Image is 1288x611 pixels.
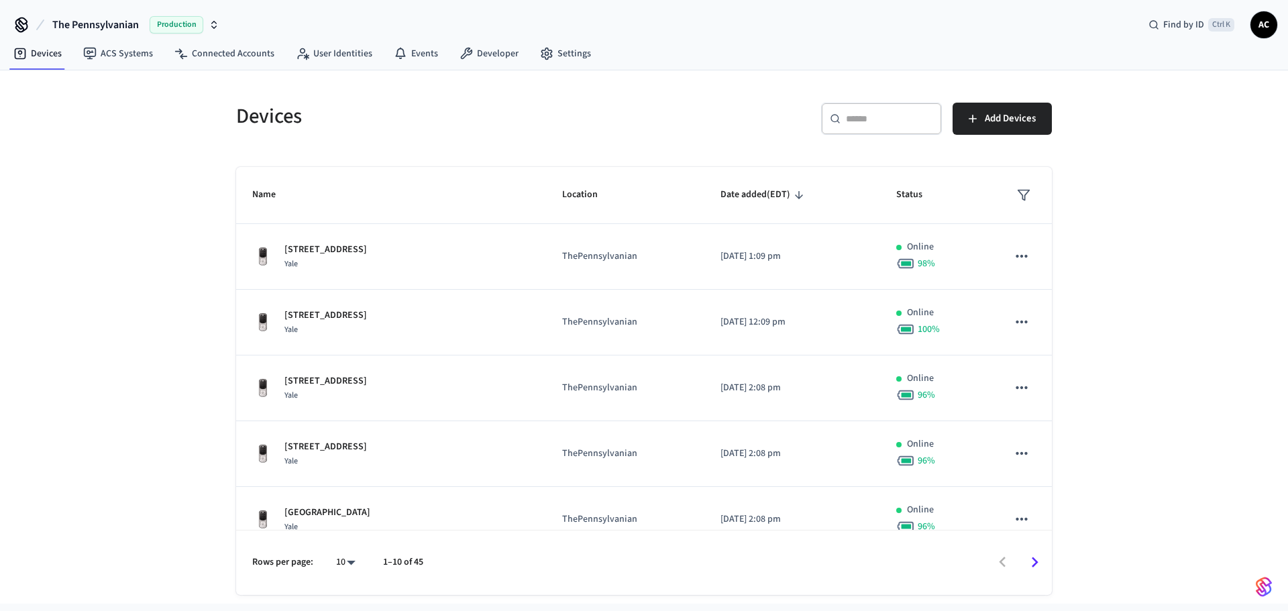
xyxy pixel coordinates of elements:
[907,437,934,451] p: Online
[284,390,298,401] span: Yale
[720,512,864,526] p: [DATE] 2:08 pm
[720,315,864,329] p: [DATE] 12:09 pm
[907,372,934,386] p: Online
[562,249,688,264] p: ThePennsylvanian
[1252,13,1276,37] span: AC
[1019,547,1051,578] button: Go to next page
[918,454,935,467] span: 96 %
[896,184,940,205] span: Status
[252,312,274,333] img: Yale Assure Touchscreen Wifi Smart Lock, Satin Nickel, Front
[562,447,688,461] p: ThePennsylvanian
[252,246,274,268] img: Yale Assure Touchscreen Wifi Smart Lock, Satin Nickel, Front
[953,103,1052,135] button: Add Devices
[1208,18,1234,32] span: Ctrl K
[252,555,313,569] p: Rows per page:
[252,378,274,399] img: Yale Assure Touchscreen Wifi Smart Lock, Satin Nickel, Front
[52,17,139,33] span: The Pennsylvanian
[918,323,940,336] span: 100 %
[985,110,1036,127] span: Add Devices
[284,440,367,454] p: [STREET_ADDRESS]
[1163,18,1204,32] span: Find by ID
[907,306,934,320] p: Online
[284,506,370,520] p: [GEOGRAPHIC_DATA]
[383,42,449,66] a: Events
[236,103,636,130] h5: Devices
[720,447,864,461] p: [DATE] 2:08 pm
[150,16,203,34] span: Production
[284,258,298,270] span: Yale
[329,553,362,572] div: 10
[720,381,864,395] p: [DATE] 2:08 pm
[907,503,934,517] p: Online
[562,512,688,526] p: ThePennsylvanian
[164,42,285,66] a: Connected Accounts
[918,520,935,533] span: 96 %
[918,257,935,270] span: 98 %
[1138,13,1245,37] div: Find by IDCtrl K
[449,42,529,66] a: Developer
[284,521,298,533] span: Yale
[284,374,367,388] p: [STREET_ADDRESS]
[72,42,164,66] a: ACS Systems
[562,381,688,395] p: ThePennsylvanian
[252,509,274,531] img: Yale Assure Touchscreen Wifi Smart Lock, Satin Nickel, Front
[918,388,935,402] span: 96 %
[1256,576,1272,598] img: SeamLogoGradient.69752ec5.svg
[252,443,274,465] img: Yale Assure Touchscreen Wifi Smart Lock, Satin Nickel, Front
[562,315,688,329] p: ThePennsylvanian
[383,555,423,569] p: 1–10 of 45
[285,42,383,66] a: User Identities
[907,240,934,254] p: Online
[1250,11,1277,38] button: AC
[562,184,615,205] span: Location
[284,455,298,467] span: Yale
[284,324,298,335] span: Yale
[529,42,602,66] a: Settings
[3,42,72,66] a: Devices
[284,309,367,323] p: [STREET_ADDRESS]
[720,184,808,205] span: Date added(EDT)
[284,243,367,257] p: [STREET_ADDRESS]
[720,249,864,264] p: [DATE] 1:09 pm
[252,184,293,205] span: Name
